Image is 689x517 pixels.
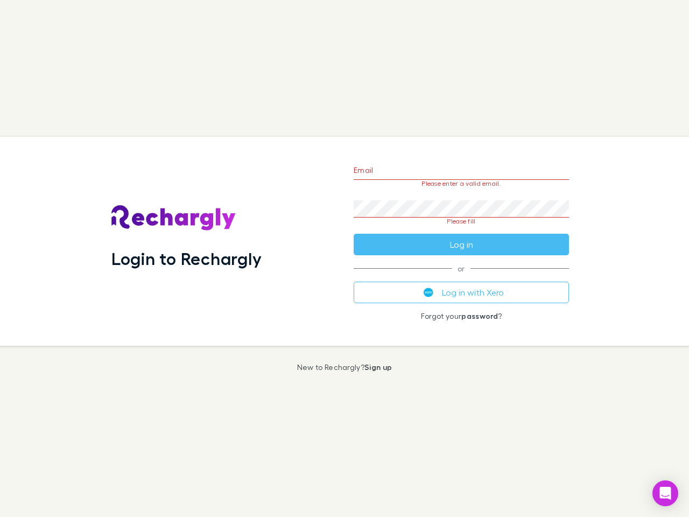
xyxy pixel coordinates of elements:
h1: Login to Rechargly [111,248,262,269]
span: or [354,268,569,269]
p: Please fill [354,218,569,225]
p: Please enter a valid email. [354,180,569,187]
img: Xero's logo [424,288,433,297]
a: Sign up [364,362,392,372]
button: Log in with Xero [354,282,569,303]
div: Open Intercom Messenger [652,480,678,506]
img: Rechargly's Logo [111,205,236,231]
button: Log in [354,234,569,255]
p: New to Rechargly? [297,363,392,372]
a: password [461,311,498,320]
p: Forgot your ? [354,312,569,320]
